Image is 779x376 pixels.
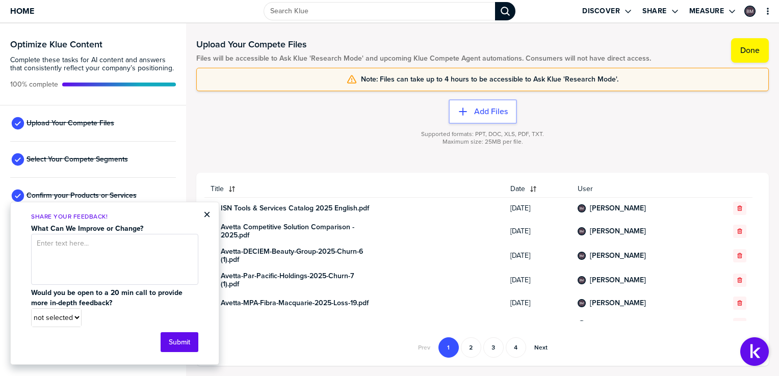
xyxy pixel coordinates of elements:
img: 773b312f6bb182941ae6a8f00171ac48-sml.png [579,277,585,283]
span: Maximum size: 25MB per file. [443,138,523,146]
div: Barb Mard [578,276,586,284]
span: Supported formats: PPT, DOC, XLS, PDF, TXT. [421,130,544,138]
a: Avetta Competitive Solution Comparison - 2025.pdf [221,223,374,239]
a: [PERSON_NAME] [590,252,646,260]
div: Barb Mard [578,204,586,212]
a: [PERSON_NAME] [590,320,646,329]
button: Open Support Center [740,337,769,366]
strong: What Can We Improve or Change? [31,223,143,234]
div: Barb Mard [578,299,586,307]
span: [DATE] [510,204,565,212]
a: [PERSON_NAME] [590,204,646,212]
img: 773b312f6bb182941ae6a8f00171ac48-sml.png [579,228,585,234]
button: Go to page 4 [506,337,526,358]
span: [DATE] [510,299,565,307]
label: Share [642,7,667,16]
img: 773b312f6bb182941ae6a8f00171ac48-sml.png [579,300,585,306]
a: Avetta-DECIEM-Beauty-Group-2025-Churn-6 (1).pdf [221,248,374,264]
img: 773b312f6bb182941ae6a8f00171ac48-sml.png [745,7,755,16]
span: [DATE] [510,252,565,260]
div: Barb Mard [578,320,586,329]
button: Submit [161,332,198,352]
button: Go to page 3 [483,337,504,358]
a: Avetta-MPA-Fibra-Macquarie-2025-Loss-19.pdf [221,299,369,307]
nav: Pagination Navigation [411,337,555,358]
h1: Upload Your Compete Files [196,38,651,50]
span: Home [10,7,34,15]
label: Measure [689,7,724,16]
a: Competitor List-ALL-9-2025.xlsx [221,320,322,329]
span: Select Your Compete Segments [27,155,128,164]
label: Done [740,45,760,56]
a: [PERSON_NAME] [590,299,646,307]
img: 773b312f6bb182941ae6a8f00171ac48-sml.png [579,253,585,259]
button: Go to previous page [412,337,436,358]
span: Date [510,185,525,193]
span: Files will be accessible to Ask Klue 'Research Mode' and upcoming Klue Compete Agent automations.... [196,55,651,63]
a: [PERSON_NAME] [590,227,646,235]
a: Edit Profile [743,5,757,18]
span: [DATE] [510,227,565,235]
div: Search Klue [495,2,515,20]
a: [PERSON_NAME] [590,276,646,284]
div: Barb Mard [578,227,586,235]
span: Title [211,185,224,193]
span: Upload Your Compete Files [27,119,114,127]
span: Active [10,80,58,89]
h3: Optimize Klue Content [10,40,176,49]
img: 773b312f6bb182941ae6a8f00171ac48-sml.png [579,205,585,211]
button: Close [203,208,211,221]
span: Note: Files can take up to 4 hours to be accessible to Ask Klue 'Research Mode'. [361,75,618,84]
label: Discover [582,7,620,16]
div: Barb Mard [744,6,756,17]
div: Barb Mard [578,252,586,260]
p: Share Your Feedback! [31,212,198,221]
input: Search Klue [264,2,495,20]
a: Avetta-Par-Pacific-Holdings-2025-Churn-7 (1).pdf [221,272,374,288]
strong: Would you be open to a 20 min call to provide more in-depth feedback? [31,287,185,308]
label: Add Files [474,106,508,117]
span: Confirm your Products or Services [27,192,137,200]
span: [DATE] [510,276,565,284]
button: Go to next page [528,337,554,358]
button: Go to page 2 [461,337,481,358]
span: Complete these tasks for AI content and answers that consistently reflect your company’s position... [10,56,176,72]
span: User [578,185,703,193]
span: [DATE] [510,320,565,329]
a: ISN Tools & Services Catalog 2025 English.pdf [221,204,369,212]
